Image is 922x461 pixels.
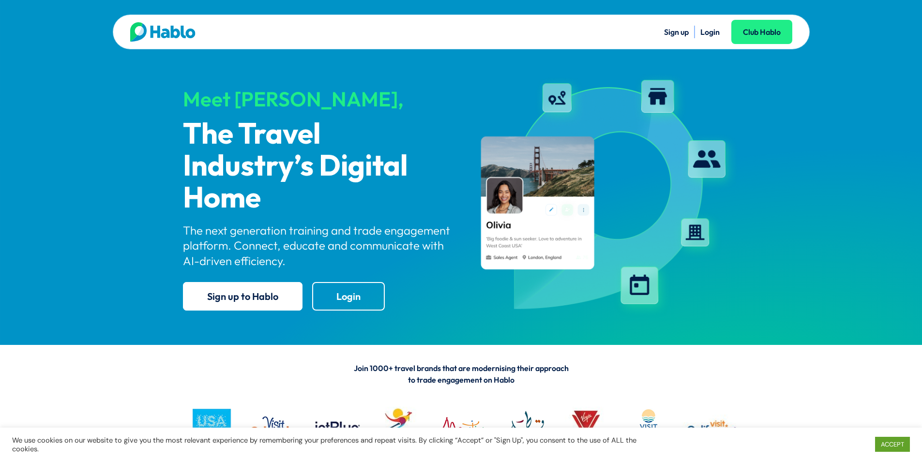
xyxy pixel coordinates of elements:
[432,399,490,457] img: MTPA
[183,88,453,110] div: Meet [PERSON_NAME],
[183,119,453,215] p: The Travel Industry’s Digital Home
[875,437,910,452] a: ACCEPT
[469,72,740,319] img: hablo-profile-image
[700,27,720,37] a: Login
[731,20,792,44] a: Club Hablo
[183,223,453,268] p: The next generation training and trade engagement platform. Connect, educate and communicate with...
[664,27,689,37] a: Sign up
[183,399,241,457] img: busa
[354,363,569,385] span: Join 1000+ travel brands that are modernising their approach to trade engagement on Hablo
[557,399,615,457] img: VV logo
[495,399,552,457] img: QATAR
[312,282,385,311] a: Login
[682,399,740,457] img: vc logo
[12,436,641,453] div: We use cookies on our website to give you the most relevant experience by remembering your prefer...
[620,399,677,457] img: LAUDERDALE
[183,282,302,311] a: Sign up to Hablo
[245,399,302,457] img: VO
[307,399,365,457] img: jetblue
[130,22,196,42] img: Hablo logo main 2
[370,399,427,457] img: Tourism Australia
